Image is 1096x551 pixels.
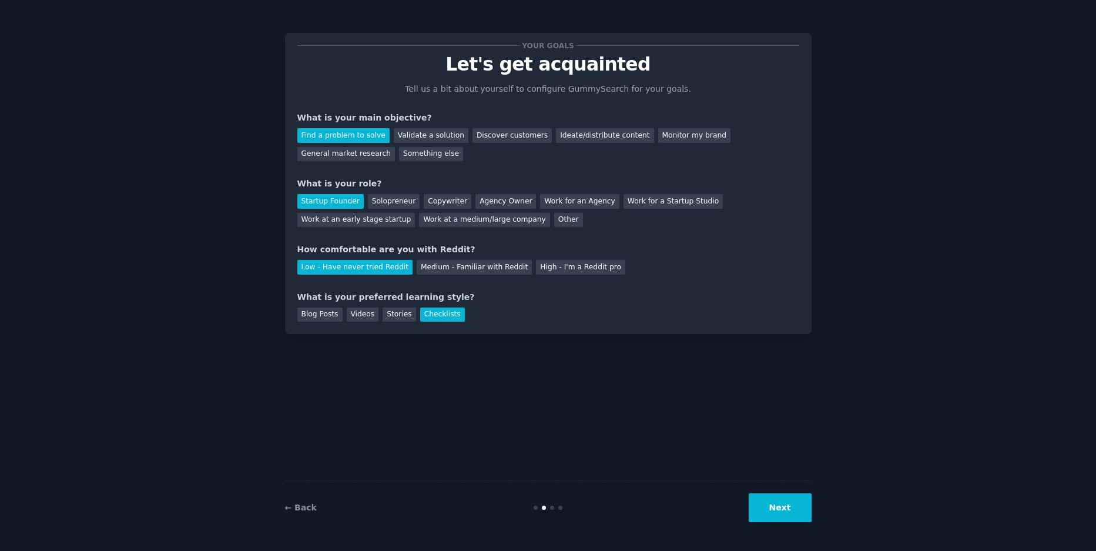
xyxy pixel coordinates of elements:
[400,83,696,95] p: Tell us a bit about yourself to configure GummySearch for your goals.
[417,260,532,275] div: Medium - Familiar with Reddit
[297,147,396,162] div: General market research
[658,128,730,143] div: Monitor my brand
[347,308,379,322] div: Videos
[472,128,552,143] div: Discover customers
[399,147,463,162] div: Something else
[420,308,465,322] div: Checklists
[554,213,583,228] div: Other
[297,178,799,190] div: What is your role?
[383,308,415,322] div: Stories
[556,128,653,143] div: Ideate/distribute content
[285,503,317,512] a: ← Back
[540,194,619,209] div: Work for an Agency
[419,213,549,228] div: Work at a medium/large company
[297,54,799,75] p: Let's get acquainted
[297,128,390,143] div: Find a problem to solve
[297,260,413,275] div: Low - Have never tried Reddit
[297,213,415,228] div: Work at an early stage startup
[297,112,799,124] div: What is your main objective?
[424,194,471,209] div: Copywriter
[297,308,343,322] div: Blog Posts
[368,194,420,209] div: Solopreneur
[394,128,468,143] div: Validate a solution
[520,39,577,52] span: Your goals
[297,243,799,256] div: How comfortable are you with Reddit?
[749,493,812,522] button: Next
[297,291,799,303] div: What is your preferred learning style?
[536,260,625,275] div: High - I'm a Reddit pro
[624,194,723,209] div: Work for a Startup Studio
[297,194,364,209] div: Startup Founder
[475,194,536,209] div: Agency Owner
